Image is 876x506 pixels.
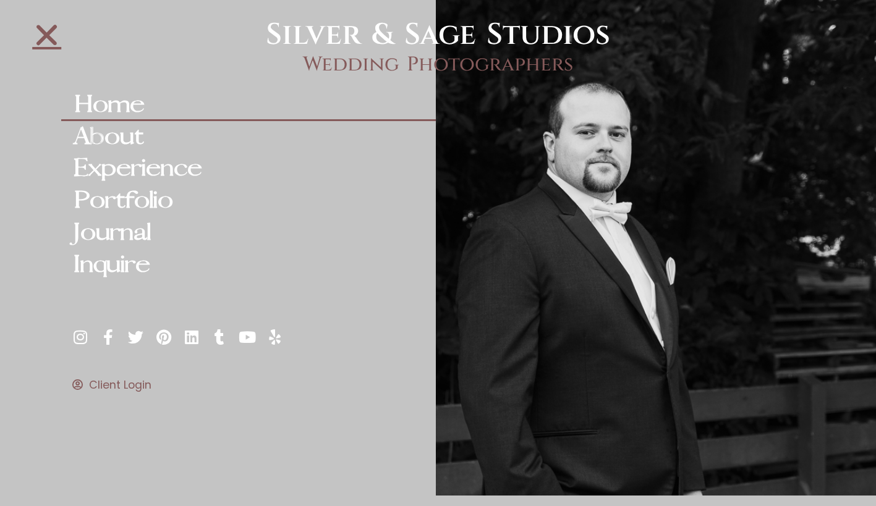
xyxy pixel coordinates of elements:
[61,153,435,185] a: Experience
[32,20,61,49] a: Close
[61,185,435,217] a: Portfolio
[219,53,657,77] h2: Wedding Photographers
[219,17,657,53] h2: Silver & Sage Studios
[61,217,435,249] a: Journal
[72,379,435,392] a: Client Login
[61,89,435,281] nav: Menu
[61,121,435,153] a: About
[61,89,435,121] a: Home
[61,249,435,281] a: Inquire
[86,379,151,392] span: Client Login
